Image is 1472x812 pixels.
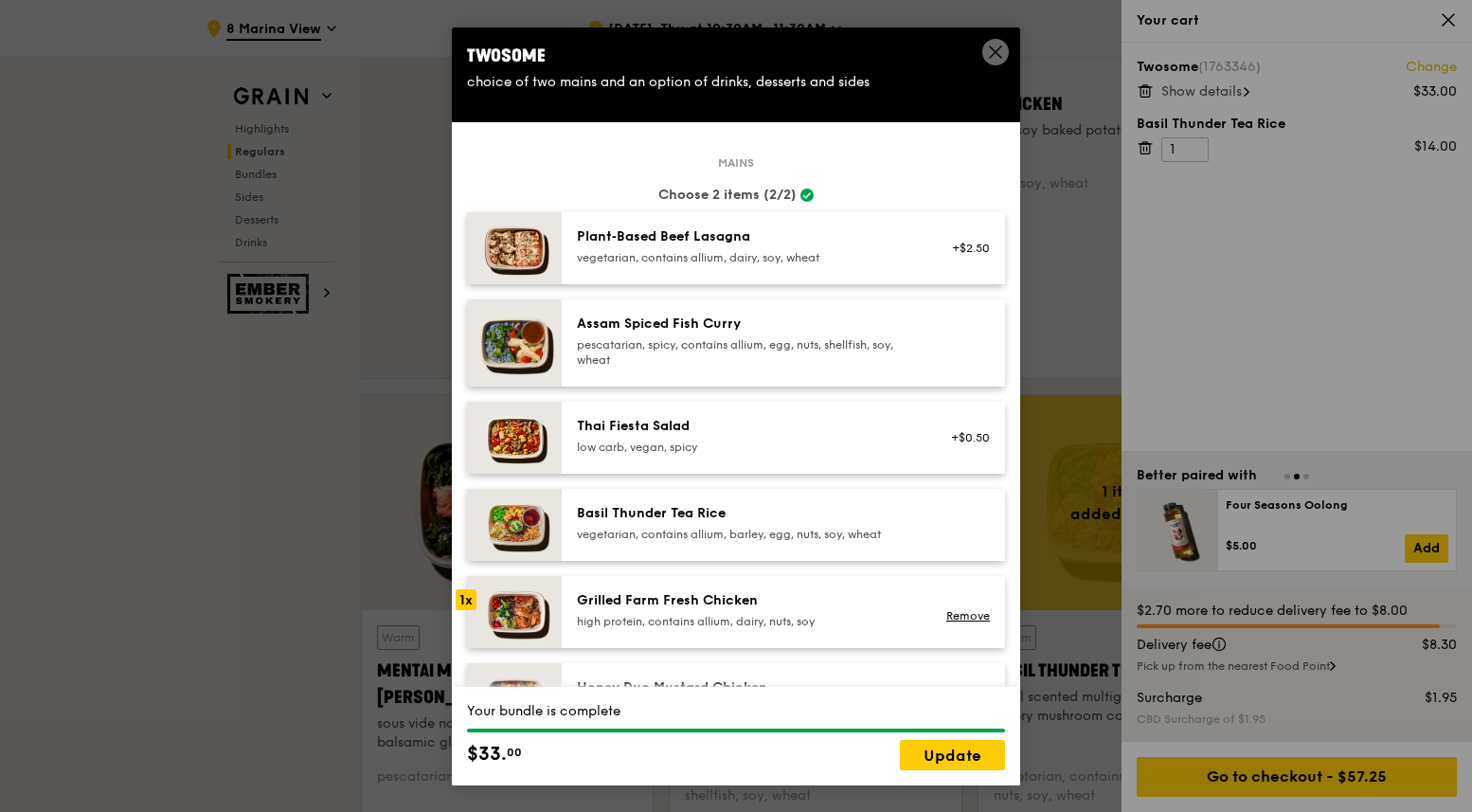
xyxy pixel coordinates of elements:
[577,315,917,334] div: Assam Spiced Fish Curry
[467,576,562,648] img: daily_normal_HORZ-Grilled-Farm-Fresh-Chicken.jpg
[467,73,1005,92] div: choice of two mains and an option of drinks, desserts and sides
[900,740,1005,770] a: Update
[467,299,562,387] img: daily_normal_Assam_Spiced_Fish_Curry__Horizontal_.jpg
[577,504,917,523] div: Basil Thunder Tea Rice
[456,589,476,610] div: 1x
[507,745,522,760] span: 00
[940,430,990,445] div: +$0.50
[577,417,917,436] div: Thai Fiesta Salad
[577,227,917,246] div: Plant‑Based Beef Lasagna
[577,250,917,265] div: vegetarian, contains allium, dairy, soy, wheat
[577,527,917,542] div: vegetarian, contains allium, barley, egg, nuts, soy, wheat
[467,186,1005,205] div: Choose 2 items (2/2)
[467,702,1005,721] div: Your bundle is complete
[467,489,562,561] img: daily_normal_HORZ-Basil-Thunder-Tea-Rice.jpg
[710,155,762,171] span: Mains
[577,678,917,697] div: Honey Duo Mustard Chicken
[940,241,990,256] div: +$2.50
[577,337,917,368] div: pescatarian, spicy, contains allium, egg, nuts, shellfish, soy, wheat
[946,609,990,623] a: Remove
[467,43,1005,69] div: Twosome
[577,591,917,610] div: Grilled Farm Fresh Chicken
[467,663,562,735] img: daily_normal_Honey_Duo_Mustard_Chicken__Horizontal_.jpg
[467,212,562,284] img: daily_normal_Citrusy-Cauliflower-Plant-Based-Lasagna-HORZ.jpg
[577,614,917,629] div: high protein, contains allium, dairy, nuts, soy
[467,402,562,474] img: daily_normal_Thai_Fiesta_Salad__Horizontal_.jpg
[577,440,917,455] div: low carb, vegan, spicy
[467,740,507,768] span: $33.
